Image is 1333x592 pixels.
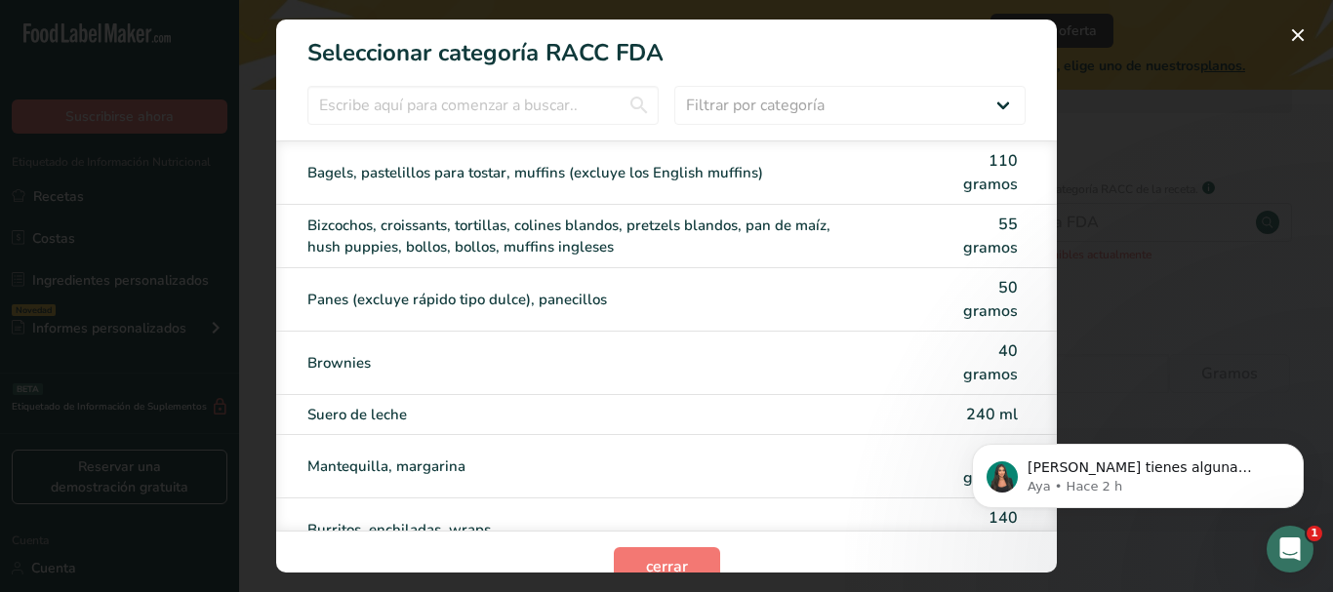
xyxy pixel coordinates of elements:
[646,556,688,577] font: cerrar
[307,216,830,257] font: Bizcochos, croissants, tortillas, colines blandos, pretzels blandos, pan de maíz, hush puppies, b...
[1311,527,1318,539] font: 1
[307,456,465,476] font: Mantequilla, margarina
[307,163,763,182] font: Bagels, pastelillos para tostar, muffins (excluye los English muffins)
[307,353,371,373] font: Brownies
[614,547,720,586] button: cerrar
[307,37,664,68] font: Seleccionar categoría RACC FDA
[963,150,1018,195] font: 110 gramos
[307,290,607,309] font: Panes (excluye rápido tipo dulce), panecillos
[943,403,1333,539] iframe: Mensaje de notificaciones del intercomunicador
[307,86,659,125] input: Escribe aquí para comenzar a buscar..
[1267,526,1313,572] iframe: Chat en vivo de Intercom
[307,520,491,539] font: Burritos, enchiladas, wraps
[307,405,407,424] font: Suero de leche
